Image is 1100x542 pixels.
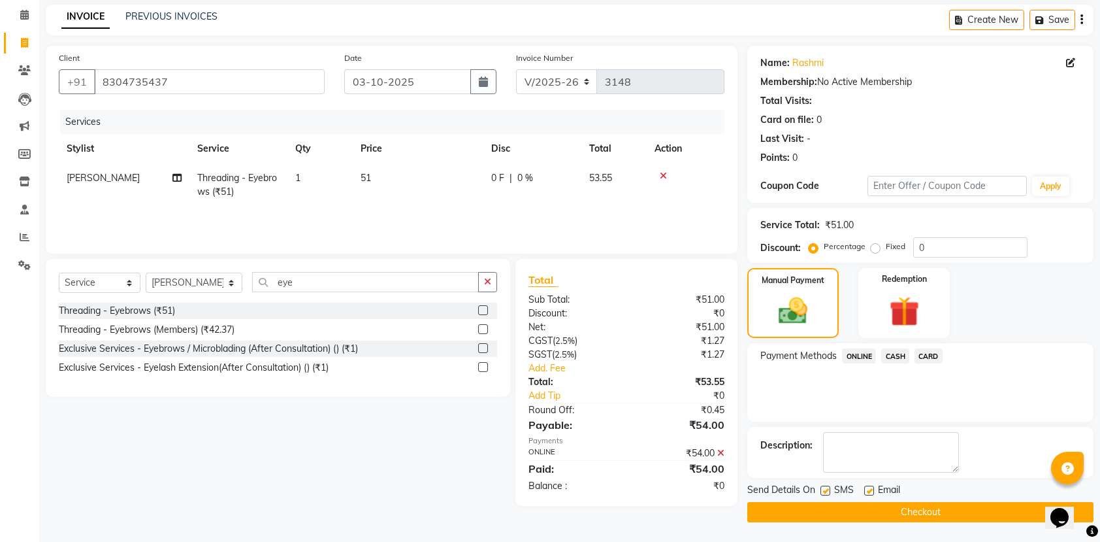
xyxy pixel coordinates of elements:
[61,5,110,29] a: INVOICE
[528,435,724,447] div: Payments
[881,348,909,364] span: CASH
[59,134,189,163] th: Stylist
[762,275,824,286] label: Manual Payment
[519,334,626,348] div: ( )
[626,403,734,417] div: ₹0.45
[510,171,512,185] span: |
[361,172,371,184] span: 51
[555,349,574,360] span: 2.5%
[519,403,626,417] div: Round Off:
[760,218,820,232] div: Service Total:
[519,307,626,320] div: Discount:
[94,69,325,94] input: Search by Name/Mobile/Email/Code
[878,483,900,500] span: Email
[626,447,734,460] div: ₹54.00
[949,10,1024,30] button: Create New
[59,69,95,94] button: +91
[528,348,552,360] span: SGST
[647,134,724,163] th: Action
[626,334,734,348] div: ₹1.27
[516,52,573,64] label: Invoice Number
[528,273,558,287] span: Total
[626,417,734,433] div: ₹54.00
[1029,10,1075,30] button: Save
[528,335,553,347] span: CGST
[842,348,876,364] span: ONLINE
[519,362,734,375] a: Add. Fee
[59,361,329,375] div: Exclusive Services - Eyelash Extension(After Consultation) () (₹1)
[807,132,811,146] div: -
[825,218,854,232] div: ₹51.00
[760,349,837,363] span: Payment Methods
[769,294,817,328] img: _cash.svg
[882,273,927,285] label: Redemption
[59,342,358,356] div: Exclusive Services - Eyebrows / Microblading (After Consultation) () (₹1)
[197,172,277,197] span: Threading - Eyebrows (₹51)
[834,483,854,500] span: SMS
[519,389,645,403] a: Add Tip
[645,389,735,403] div: ₹0
[125,10,218,22] a: PREVIOUS INVOICES
[626,307,734,320] div: ₹0
[760,132,804,146] div: Last Visit:
[760,56,790,70] div: Name:
[252,272,479,292] input: Search or Scan
[519,293,626,307] div: Sub Total:
[760,113,814,127] div: Card on file:
[295,172,300,184] span: 1
[824,241,865,252] label: Percentage
[344,52,362,64] label: Date
[760,241,801,255] div: Discount:
[60,110,734,134] div: Services
[792,151,798,165] div: 0
[1032,177,1069,196] button: Apply
[626,479,734,493] div: ₹0
[747,502,1093,522] button: Checkout
[555,335,575,346] span: 2.5%
[519,461,626,477] div: Paid:
[867,176,1027,196] input: Enter Offer / Coupon Code
[760,439,813,452] div: Description:
[760,94,812,108] div: Total Visits:
[1045,490,1087,529] iframe: chat widget
[626,293,734,307] div: ₹51.00
[792,56,824,70] a: Rashmi
[519,348,626,362] div: ( )
[880,293,929,330] img: _gift.svg
[189,134,287,163] th: Service
[760,179,867,193] div: Coupon Code
[626,320,734,334] div: ₹51.00
[287,134,353,163] th: Qty
[353,134,483,163] th: Price
[491,171,504,185] span: 0 F
[589,172,612,184] span: 53.55
[626,461,734,477] div: ₹54.00
[760,75,1080,89] div: No Active Membership
[67,172,140,184] span: [PERSON_NAME]
[519,447,626,460] div: ONLINE
[626,348,734,362] div: ₹1.27
[59,323,235,337] div: Threading - Eyebrows (Members) (₹42.37)
[886,241,905,252] label: Fixed
[914,348,943,364] span: CARD
[581,134,647,163] th: Total
[519,417,626,433] div: Payable:
[626,375,734,389] div: ₹53.55
[760,75,817,89] div: Membership:
[747,483,815,500] span: Send Details On
[519,479,626,493] div: Balance :
[517,171,533,185] span: 0 %
[519,320,626,334] div: Net:
[483,134,581,163] th: Disc
[817,113,822,127] div: 0
[519,375,626,389] div: Total:
[760,151,790,165] div: Points:
[59,52,80,64] label: Client
[59,304,175,318] div: Threading - Eyebrows (₹51)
